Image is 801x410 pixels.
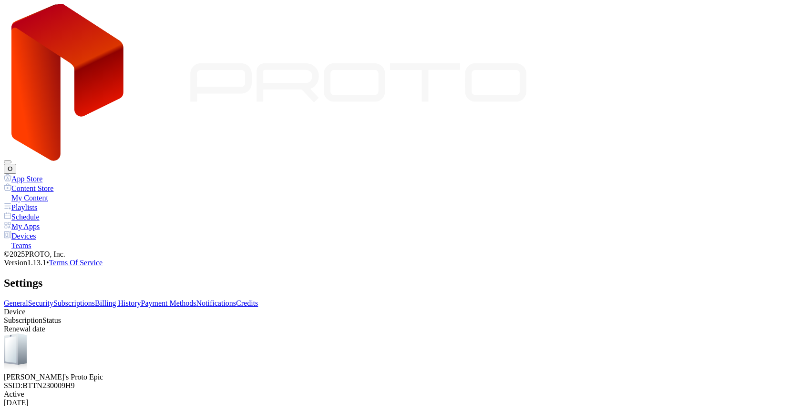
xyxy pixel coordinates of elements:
div: Renewal date [4,325,797,333]
button: O [4,164,16,174]
a: Terms Of Service [49,259,103,267]
div: Status [4,316,797,325]
div: SSID: BTTN230009H9 [4,381,797,390]
span: Subscription [4,316,42,324]
a: Playlists [4,202,797,212]
a: Teams [4,240,797,250]
div: [PERSON_NAME]'s Proto Epic [4,373,797,381]
a: Payment Methods [141,299,196,307]
a: Content Store [4,183,797,193]
a: Devices [4,231,797,240]
span: Version 1.13.1 • [4,259,49,267]
a: My Content [4,193,797,202]
a: General [4,299,28,307]
h2: Settings [4,277,797,290]
a: App Store [4,174,797,183]
div: Device [4,308,797,316]
div: Active [4,390,797,399]
a: Billing History [95,299,141,307]
div: [DATE] [4,399,797,407]
a: Schedule [4,212,797,221]
a: Credits [236,299,258,307]
a: My Apps [4,221,797,231]
a: Subscriptions [53,299,95,307]
a: Security [28,299,53,307]
div: © 2025 PROTO, Inc. [4,250,797,259]
a: Notifications [196,299,236,307]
